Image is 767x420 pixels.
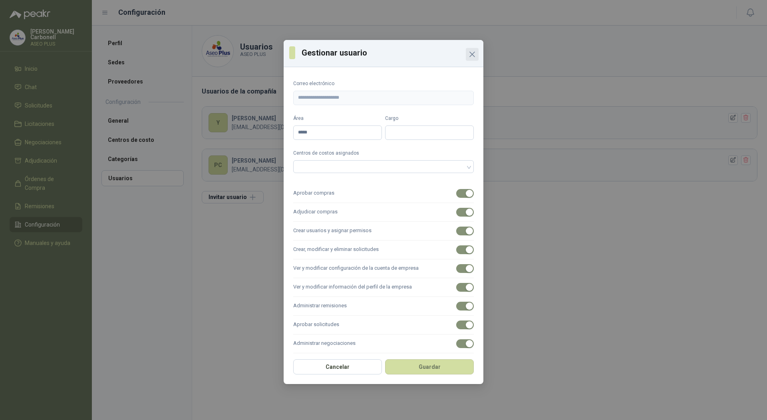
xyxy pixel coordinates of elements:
[293,222,474,241] label: Crear usuarios y asignar permisos
[456,189,474,198] button: Aprobar compras
[293,241,474,259] label: Crear, modificar y eliminar solicitudes
[293,80,474,88] label: Correo electrónico
[293,359,382,374] button: Cancelar
[293,353,474,372] label: Administrar configuración de integración ERP
[456,283,474,292] button: Ver y modificar información del perfil de la empresa
[293,115,382,122] label: Área
[293,203,474,222] label: Adjudicar compras
[293,184,474,203] label: Aprobar compras
[456,245,474,254] button: Crear, modificar y eliminar solicitudes
[466,48,479,61] button: Close
[293,334,474,353] label: Administrar negociaciones
[293,259,474,278] label: Ver y modificar configuración de la cuenta de empresa
[385,359,474,374] button: Guardar
[293,316,474,334] label: Aprobar solicitudes
[456,302,474,311] button: Administrar remisiones
[302,47,478,59] h3: Gestionar usuario
[293,149,474,157] label: Centros de costos asignados
[293,278,474,297] label: Ver y modificar información del perfil de la empresa
[456,320,474,329] button: Aprobar solicitudes
[385,115,474,122] label: Cargo
[456,339,474,348] button: Administrar negociaciones
[456,264,474,273] button: Ver y modificar configuración de la cuenta de empresa
[293,297,474,316] label: Administrar remisiones
[456,208,474,217] button: Adjudicar compras
[456,227,474,235] button: Crear usuarios y asignar permisos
